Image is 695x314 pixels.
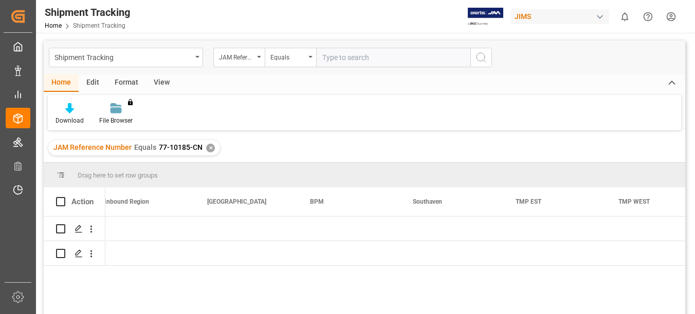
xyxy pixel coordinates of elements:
[79,74,107,92] div: Edit
[413,198,442,205] span: Southaven
[44,217,105,241] div: Press SPACE to select this row.
[54,50,192,63] div: Shipment Tracking
[146,74,177,92] div: View
[516,198,541,205] span: TMP EST
[270,50,305,62] div: Equals
[636,5,660,28] button: Help Center
[468,8,503,26] img: Exertis%20JAM%20-%20Email%20Logo.jpg_1722504956.jpg
[206,144,215,152] div: ✕
[265,48,316,67] button: open menu
[49,48,203,67] button: open menu
[219,50,254,62] div: JAM Reference Number
[613,5,636,28] button: show 0 new notifications
[107,74,146,92] div: Format
[618,198,650,205] span: TMP WEST
[207,198,266,205] span: [GEOGRAPHIC_DATA]
[159,143,203,151] span: 77-10185-CN
[316,48,470,67] input: Type to search
[53,143,132,151] span: JAM Reference Number
[71,197,94,206] div: Action
[45,5,130,20] div: Shipment Tracking
[510,9,609,24] div: JIMS
[470,48,492,67] button: search button
[510,7,613,26] button: JIMS
[44,241,105,266] div: Press SPACE to select this row.
[104,198,149,205] span: Inbound Region
[78,171,158,179] span: Drag here to set row groups
[45,22,62,29] a: Home
[56,116,84,125] div: Download
[44,74,79,92] div: Home
[310,198,324,205] span: BPM
[134,143,156,151] span: Equals
[213,48,265,67] button: open menu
